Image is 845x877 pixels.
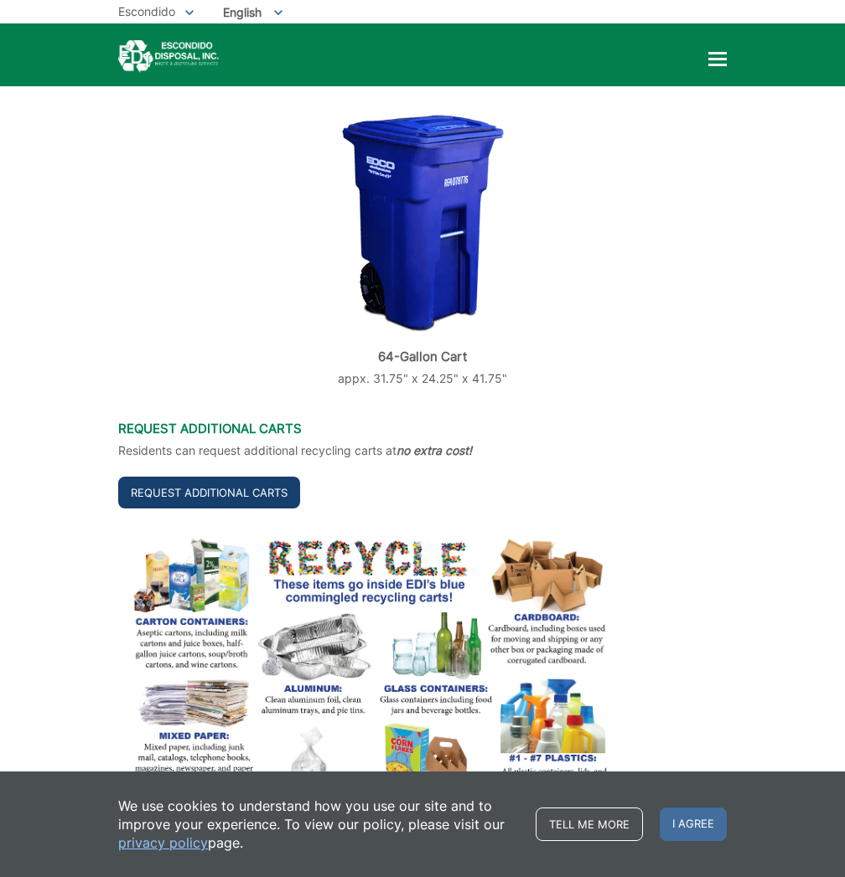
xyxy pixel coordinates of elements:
[397,443,472,457] strong: no extra cost!
[342,115,504,333] img: cart-recycling-64.png
[118,797,519,852] p: We use cookies to understand how you use our site and to improve your experience. To view our pol...
[118,441,727,460] p: Residents can request additional recycling carts at
[118,4,175,18] span: Escondido
[118,421,727,436] h3: Request Additional Carts
[329,369,516,388] p: appx. 31.75" x 24.25" x 41.75"
[118,477,300,508] a: Request Additional Carts
[118,833,208,852] a: privacy policy
[329,349,516,364] p: 64-Gallon Cart
[118,40,219,73] a: EDCD logo. Return to the homepage.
